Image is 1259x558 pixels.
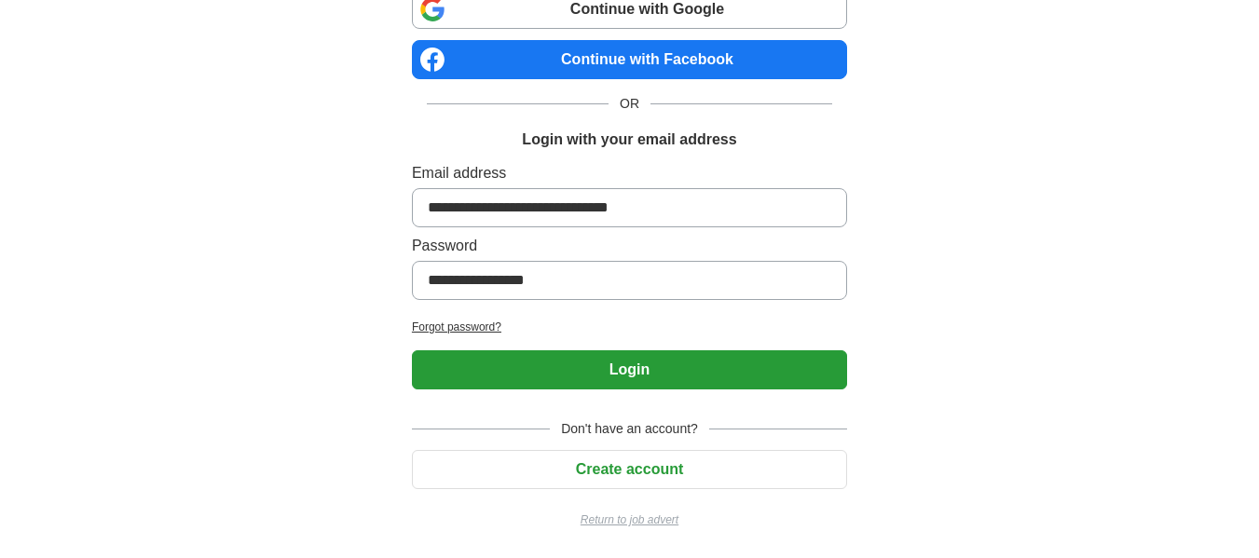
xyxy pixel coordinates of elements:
[412,511,847,528] a: Return to job advert
[412,450,847,489] button: Create account
[412,40,847,79] a: Continue with Facebook
[412,461,847,477] a: Create account
[412,319,847,335] a: Forgot password?
[412,162,847,184] label: Email address
[412,235,847,257] label: Password
[412,350,847,389] button: Login
[609,94,650,114] span: OR
[550,419,709,439] span: Don't have an account?
[522,129,736,151] h1: Login with your email address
